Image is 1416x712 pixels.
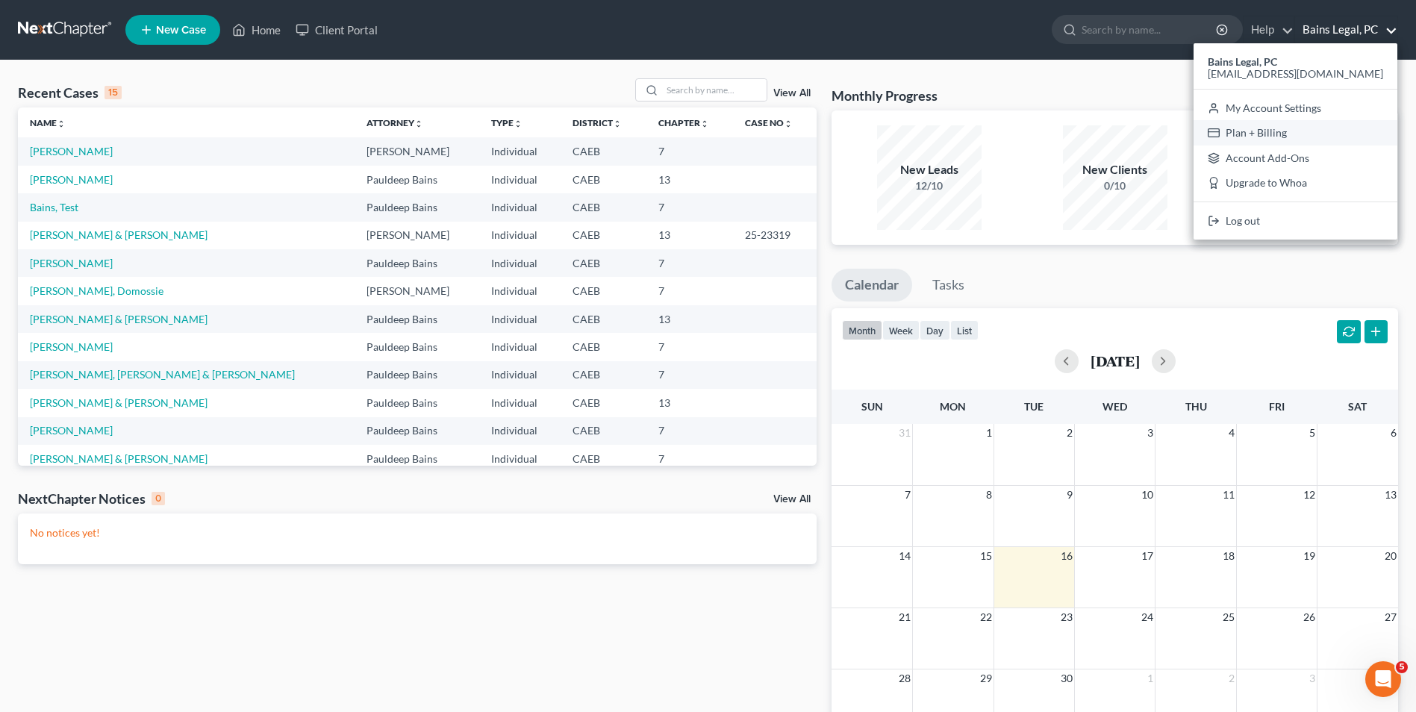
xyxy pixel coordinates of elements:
i: unfold_more [700,119,709,128]
td: Individual [479,361,561,389]
td: Pauldeep Bains [355,166,479,193]
a: Attorneyunfold_more [367,117,423,128]
span: 8 [985,486,994,504]
span: Sun [861,400,883,413]
span: 2 [1065,424,1074,442]
i: unfold_more [784,119,793,128]
td: Individual [479,333,561,360]
td: CAEB [561,389,646,416]
td: Individual [479,277,561,305]
td: Individual [479,305,561,333]
span: 5 [1308,424,1317,442]
td: Pauldeep Bains [355,193,479,221]
span: 6 [1389,424,1398,442]
div: 15 [105,86,122,99]
td: Individual [479,222,561,249]
div: Recent Cases [18,84,122,102]
td: Individual [479,389,561,416]
span: 1 [1146,669,1155,687]
td: Individual [479,417,561,445]
span: 19 [1302,547,1317,565]
td: CAEB [561,417,646,445]
span: 12 [1302,486,1317,504]
div: Bains Legal, PC [1194,43,1397,240]
span: 4 [1227,424,1236,442]
button: day [920,320,950,340]
a: [PERSON_NAME] & [PERSON_NAME] [30,313,208,325]
i: unfold_more [57,119,66,128]
td: [PERSON_NAME] [355,222,479,249]
span: [EMAIL_ADDRESS][DOMAIN_NAME] [1208,67,1383,80]
span: 1 [985,424,994,442]
td: CAEB [561,305,646,333]
a: Bains, Test [30,201,78,213]
td: Pauldeep Bains [355,389,479,416]
td: Pauldeep Bains [355,417,479,445]
td: 13 [646,305,734,333]
div: 0 [152,492,165,505]
a: [PERSON_NAME] [30,145,113,157]
span: 27 [1383,608,1398,626]
span: 14 [897,547,912,565]
button: week [882,320,920,340]
a: Home [225,16,288,43]
td: Pauldeep Bains [355,305,479,333]
td: 7 [646,445,734,472]
td: [PERSON_NAME] [355,277,479,305]
td: CAEB [561,249,646,277]
p: No notices yet! [30,525,805,540]
span: 3 [1146,424,1155,442]
i: unfold_more [613,119,622,128]
td: 7 [646,333,734,360]
a: Typeunfold_more [491,117,523,128]
div: 12/10 [877,178,982,193]
a: Upgrade to Whoa [1194,171,1397,196]
span: 22 [979,608,994,626]
td: Individual [479,445,561,472]
span: New Case [156,25,206,36]
td: CAEB [561,445,646,472]
a: [PERSON_NAME] [30,257,113,269]
td: CAEB [561,333,646,360]
a: Client Portal [288,16,385,43]
td: CAEB [561,166,646,193]
h3: Monthly Progress [832,87,938,104]
td: 7 [646,137,734,165]
span: 13 [1383,486,1398,504]
button: month [842,320,882,340]
span: 18 [1221,547,1236,565]
a: [PERSON_NAME] & [PERSON_NAME] [30,452,208,465]
span: 20 [1383,547,1398,565]
span: 11 [1221,486,1236,504]
span: Mon [940,400,966,413]
span: 15 [979,547,994,565]
a: Chapterunfold_more [658,117,709,128]
span: 10 [1140,486,1155,504]
td: 25-23319 [733,222,817,249]
span: 30 [1059,669,1074,687]
td: Individual [479,137,561,165]
h2: [DATE] [1091,353,1140,369]
a: My Account Settings [1194,96,1397,121]
a: View All [773,494,811,505]
a: [PERSON_NAME] & [PERSON_NAME] [30,396,208,409]
td: Pauldeep Bains [355,249,479,277]
span: 21 [897,608,912,626]
span: Wed [1102,400,1127,413]
span: 2 [1227,669,1236,687]
td: Pauldeep Bains [355,361,479,389]
td: Individual [479,249,561,277]
td: 7 [646,277,734,305]
td: 7 [646,417,734,445]
div: NextChapter Notices [18,490,165,508]
a: Account Add-Ons [1194,146,1397,171]
input: Search by name... [662,79,767,101]
span: 7 [903,486,912,504]
a: Nameunfold_more [30,117,66,128]
a: [PERSON_NAME] [30,424,113,437]
span: 3 [1308,669,1317,687]
a: Bains Legal, PC [1295,16,1397,43]
td: CAEB [561,277,646,305]
span: 25 [1221,608,1236,626]
a: Help [1244,16,1294,43]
